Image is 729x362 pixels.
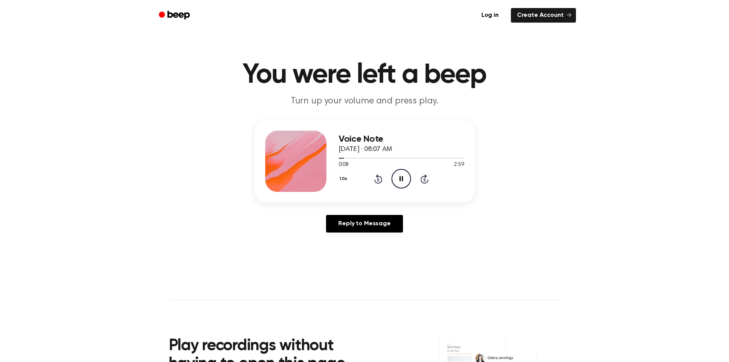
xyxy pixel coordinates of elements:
span: 2:59 [454,161,464,169]
h1: You were left a beep [169,61,561,89]
span: [DATE] · 08:07 AM [339,146,392,153]
a: Log in [474,7,506,24]
p: Turn up your volume and press play. [218,95,512,108]
a: Beep [153,8,197,23]
button: 1.0x [339,172,350,185]
a: Reply to Message [326,215,403,233]
span: 0:08 [339,161,349,169]
h3: Voice Note [339,134,464,144]
a: Create Account [511,8,576,23]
